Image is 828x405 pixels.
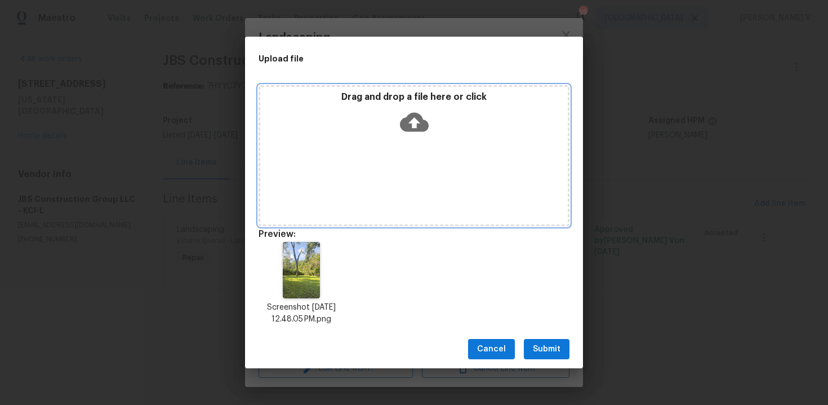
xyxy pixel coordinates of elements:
p: Drag and drop a file here or click [260,91,568,103]
span: Cancel [477,342,506,356]
h2: Upload file [259,52,519,65]
button: Cancel [468,339,515,360]
span: Submit [533,342,560,356]
button: Submit [524,339,569,360]
img: f+6t0D5E29PuAAAAABJRU5ErkJggg== [283,242,319,298]
p: Screenshot [DATE] 12.48.05 PM.png [259,302,344,325]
